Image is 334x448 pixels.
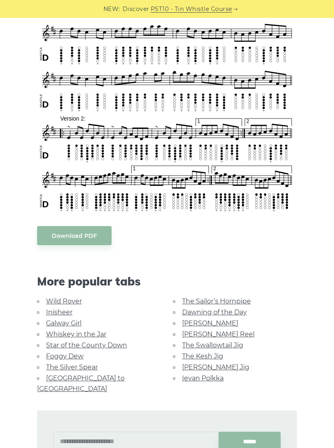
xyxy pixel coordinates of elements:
a: [GEOGRAPHIC_DATA] to [GEOGRAPHIC_DATA] [37,374,125,393]
a: Star of the County Down [46,341,127,349]
a: [PERSON_NAME] Reel [182,330,255,338]
a: Wild Rover [46,297,82,305]
a: The Swallowtail Jig [182,341,243,349]
span: Discover [123,4,149,14]
a: PST10 - Tin Whistle Course [151,4,232,14]
a: Ievan Polkka [182,374,224,382]
a: Whiskey in the Jar [46,330,106,338]
a: Inisheer [46,308,73,316]
a: The Kesh Jig [182,352,223,360]
span: NEW: [103,4,120,14]
a: [PERSON_NAME] [182,319,238,327]
a: Download PDF [37,226,112,245]
span: More popular tabs [37,275,297,288]
a: The Sailor’s Hornpipe [182,297,251,305]
a: [PERSON_NAME] Jig [182,363,249,371]
a: Foggy Dew [46,352,83,360]
a: Galway Girl [46,319,81,327]
a: Dawning of the Day [182,308,247,316]
a: The Silver Spear [46,363,98,371]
